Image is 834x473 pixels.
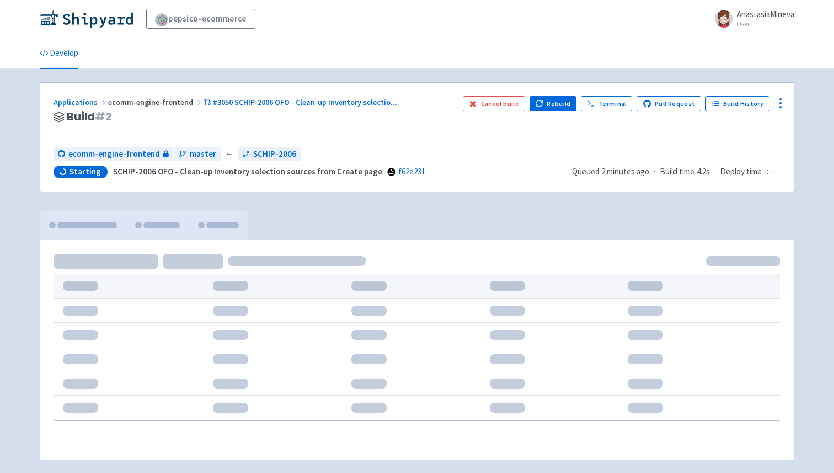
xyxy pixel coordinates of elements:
span: Build [67,110,112,123]
span: master [190,148,216,161]
span: ← [225,148,233,161]
a: Terminal [581,96,632,111]
a: pepsico-ecommerce [146,9,255,29]
span: # 2 [95,109,112,124]
a: SCHIP-2006 [238,147,301,162]
time: 2 minutes ago [601,166,649,177]
span: 4.2s [697,166,710,178]
span: AnastasiaMineva [737,9,794,19]
a: f62e231 [398,166,425,177]
span: Build time [660,166,694,178]
a: Build History [705,96,769,111]
span: Starting [69,166,101,177]
span: ecomm-engine-frontend [68,148,160,161]
span: ecomm-engine-frontend [108,97,204,107]
a: AnastasiaMineva User [708,10,794,28]
a: ecomm-engine-frontend [54,147,173,162]
strong: SCHIP-2006 OFO - Clean-up Inventory selection sources from Create page [113,166,382,177]
span: #3050 SCHIP-2006 OFO - Clean-up Inventory selectio ... [213,97,397,107]
img: Shipyard logo [40,10,133,28]
a: Pull Request [637,96,701,111]
span: Queued [572,166,649,177]
a: Applications [54,97,108,107]
span: -:-- [764,166,774,178]
a: master [174,147,221,162]
small: User [737,20,794,28]
a: #3050 SCHIP-2006 OFO - Clean-up Inventory selectio... [204,97,399,107]
span: Deploy time [720,166,762,178]
button: Cancel build [463,96,525,111]
a: Develop [40,38,78,69]
button: Rebuild [530,96,577,111]
span: SCHIP-2006 [253,148,296,161]
div: · · [572,166,780,178]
